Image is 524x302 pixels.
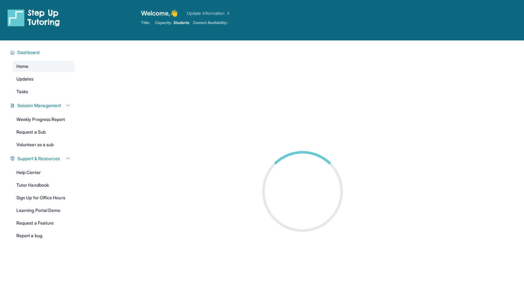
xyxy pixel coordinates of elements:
a: Tasks [13,86,74,97]
button: Support & Resources [15,155,71,162]
span: Capacity: [155,20,172,25]
a: Volunteer as a sub [13,139,74,150]
button: Dashboard [15,49,71,56]
a: Learning Portal Demo [13,205,74,216]
a: Updates [13,73,74,85]
a: Report a bug [13,230,74,241]
span: Dashboard [17,49,40,56]
img: Chevron Right [225,10,231,16]
a: Help Center [13,167,74,178]
span: Session Management [17,102,61,109]
a: Request a Sub [13,126,74,138]
span: Current Availability: [193,20,228,25]
span: Updates [16,76,34,82]
a: Home [13,61,74,72]
a: Tutor Handbook [13,179,74,191]
a: Update Information [187,10,231,16]
span: Home [16,63,28,69]
span: Welcome, 👋 [141,9,178,18]
a: Request a Feature [13,217,74,229]
button: Session Management [15,102,71,109]
span: Title: [141,20,150,25]
span: Tasks [16,88,28,95]
span: Support & Resources [17,155,60,162]
img: logo [8,9,60,27]
a: Sign Up for Office Hours [13,192,74,203]
a: Weekly Progress Report [13,114,74,125]
span: Students [174,20,190,25]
